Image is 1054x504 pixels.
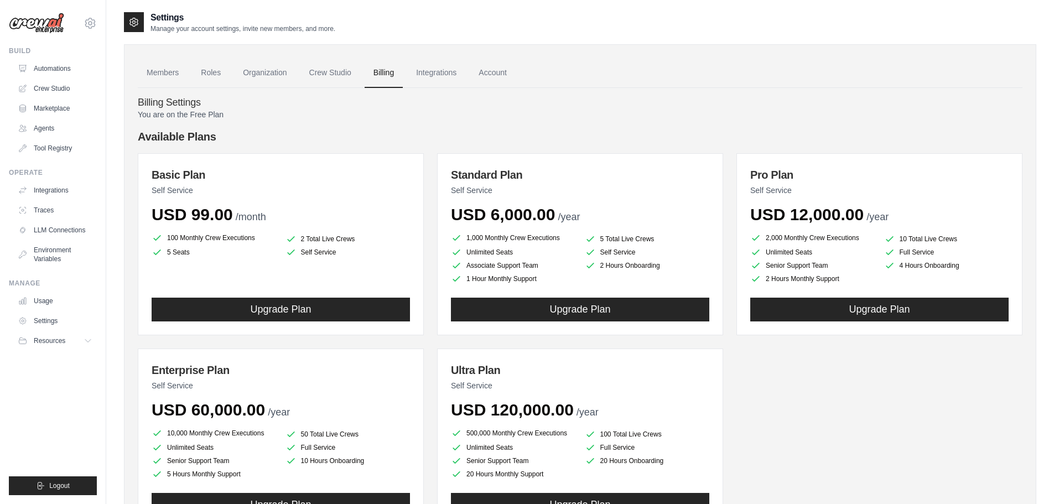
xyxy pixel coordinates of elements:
li: 100 Total Live Crews [585,429,710,440]
li: 500,000 Monthly Crew Executions [451,427,576,440]
li: 20 Hours Onboarding [585,455,710,466]
li: 20 Hours Monthly Support [451,469,576,480]
h3: Pro Plan [750,167,1009,183]
li: Unlimited Seats [750,247,875,258]
a: Agents [13,119,97,137]
li: 2 Total Live Crews [285,233,411,245]
span: /year [268,407,290,418]
h2: Settings [150,11,335,24]
span: USD 99.00 [152,205,233,224]
li: 5 Hours Monthly Support [152,469,277,480]
div: Build [9,46,97,55]
li: 4 Hours Onboarding [884,260,1009,271]
a: Integrations [407,58,465,88]
a: Automations [13,60,97,77]
li: Self Service [585,247,710,258]
h3: Standard Plan [451,167,709,183]
li: Full Service [285,442,411,453]
li: 100 Monthly Crew Executions [152,231,277,245]
li: 2,000 Monthly Crew Executions [750,231,875,245]
li: 5 Total Live Crews [585,233,710,245]
p: You are on the Free Plan [138,109,1022,120]
li: 2 Hours Onboarding [585,260,710,271]
span: /month [236,211,266,222]
li: Associate Support Team [451,260,576,271]
h3: Ultra Plan [451,362,709,378]
a: Traces [13,201,97,219]
li: 10 Total Live Crews [884,233,1009,245]
a: Settings [13,312,97,330]
li: Unlimited Seats [451,442,576,453]
span: USD 12,000.00 [750,205,864,224]
a: Crew Studio [13,80,97,97]
li: 10,000 Monthly Crew Executions [152,427,277,440]
span: USD 6,000.00 [451,205,555,224]
p: Self Service [152,185,410,196]
li: Unlimited Seats [451,247,576,258]
li: 50 Total Live Crews [285,429,411,440]
h4: Billing Settings [138,97,1022,109]
span: USD 60,000.00 [152,401,265,419]
a: Tool Registry [13,139,97,157]
a: Integrations [13,181,97,199]
button: Resources [13,332,97,350]
p: Self Service [451,380,709,391]
li: Senior Support Team [750,260,875,271]
li: 2 Hours Monthly Support [750,273,875,284]
h3: Basic Plan [152,167,410,183]
a: Crew Studio [300,58,360,88]
span: Logout [49,481,70,490]
a: Marketplace [13,100,97,117]
span: /year [558,211,580,222]
button: Upgrade Plan [451,298,709,321]
p: Self Service [152,380,410,391]
span: /year [866,211,889,222]
a: Members [138,58,188,88]
a: Account [470,58,516,88]
button: Upgrade Plan [750,298,1009,321]
li: 1,000 Monthly Crew Executions [451,231,576,245]
img: Logo [9,13,64,34]
button: Logout [9,476,97,495]
li: 10 Hours Onboarding [285,455,411,466]
li: 5 Seats [152,247,277,258]
a: Organization [234,58,295,88]
button: Upgrade Plan [152,298,410,321]
li: Full Service [884,247,1009,258]
a: Billing [365,58,403,88]
li: Self Service [285,247,411,258]
p: Self Service [750,185,1009,196]
span: /year [577,407,599,418]
div: Operate [9,168,97,177]
a: Environment Variables [13,241,97,268]
li: Unlimited Seats [152,442,277,453]
a: Usage [13,292,97,310]
h3: Enterprise Plan [152,362,410,378]
p: Manage your account settings, invite new members, and more. [150,24,335,33]
li: Senior Support Team [152,455,277,466]
li: 1 Hour Monthly Support [451,273,576,284]
li: Full Service [585,442,710,453]
div: Manage [9,279,97,288]
a: LLM Connections [13,221,97,239]
span: USD 120,000.00 [451,401,574,419]
span: Resources [34,336,65,345]
h4: Available Plans [138,129,1022,144]
li: Senior Support Team [451,455,576,466]
p: Self Service [451,185,709,196]
a: Roles [192,58,230,88]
